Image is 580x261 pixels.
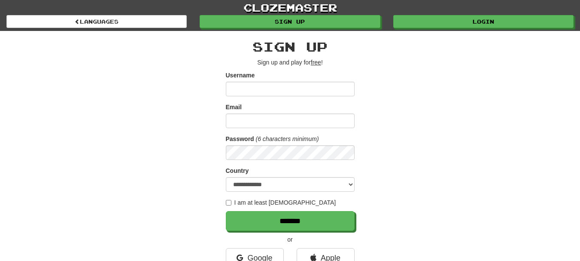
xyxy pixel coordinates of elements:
[6,15,187,28] a: Languages
[226,235,355,244] p: or
[226,40,355,54] h2: Sign up
[226,135,254,143] label: Password
[256,135,319,142] em: (6 characters minimum)
[226,103,242,111] label: Email
[226,198,336,207] label: I am at least [DEMOGRAPHIC_DATA]
[226,71,255,80] label: Username
[200,15,380,28] a: Sign up
[226,166,249,175] label: Country
[393,15,574,28] a: Login
[226,58,355,67] p: Sign up and play for !
[311,59,321,66] u: free
[226,200,231,206] input: I am at least [DEMOGRAPHIC_DATA]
